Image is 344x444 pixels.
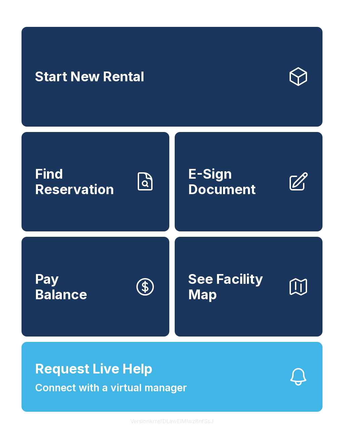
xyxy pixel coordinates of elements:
[35,359,153,379] span: Request Live Help
[35,166,129,197] span: Find Reservation
[175,132,322,232] a: E-Sign Document
[35,69,144,84] span: Start New Rental
[21,27,322,127] a: Start New Rental
[125,412,219,431] button: VersionkrrefDLawElMlwz8nfSsJ
[188,271,282,302] span: See Facility Map
[175,237,322,337] button: See Facility Map
[21,237,169,337] button: PayBalance
[35,380,187,395] span: Connect with a virtual manager
[21,342,322,412] button: Request Live HelpConnect with a virtual manager
[35,271,87,302] span: Pay Balance
[21,132,169,232] a: Find Reservation
[188,166,282,197] span: E-Sign Document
